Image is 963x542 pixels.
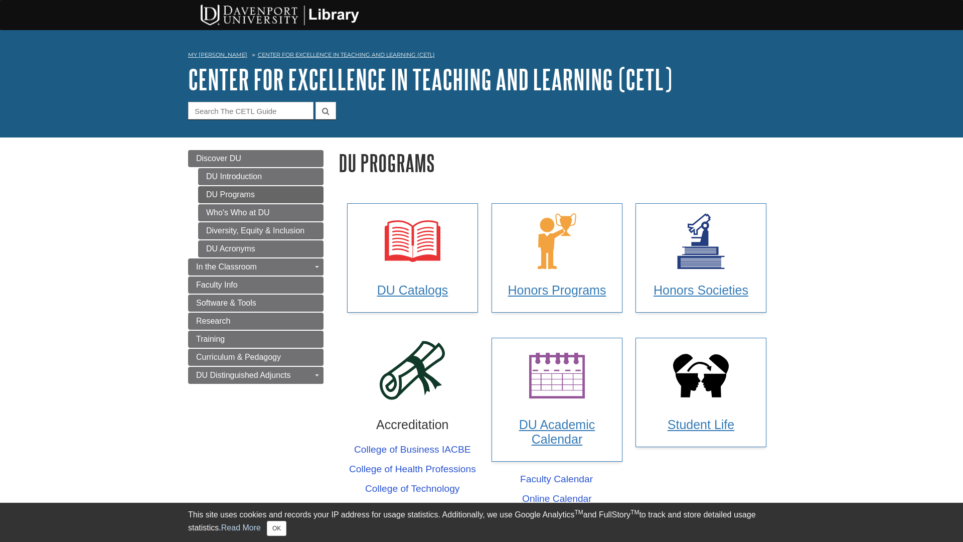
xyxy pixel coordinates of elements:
[188,277,324,294] a: Faculty Info
[196,335,225,343] span: Training
[646,283,756,298] h3: Honors Societies
[188,150,324,167] a: Discover DU
[188,509,775,536] div: This site uses cookies and records your IP address for usage statistics. Additionally, we use Goo...
[188,102,313,119] input: Search The CETL Guide
[198,222,324,239] a: Diversity, Equity & Inclusion
[502,418,612,447] h3: DU Academic Calendar
[183,3,374,27] img: DU Libraries
[188,313,324,330] a: Research
[492,203,622,313] a: Honors Programs
[522,492,592,506] a: Online Calendar
[221,523,261,532] a: Read More
[198,186,324,203] a: DU Programs
[188,258,324,276] a: In the Classroom
[357,283,468,298] h3: DU Catalogs
[188,64,672,95] a: Center for Excellence in Teaching and Learning (CETL)
[574,509,583,516] sup: TM
[646,418,756,432] h3: Student Life
[188,367,324,384] a: DU Distinguished Adjuncts
[188,51,247,59] a: My [PERSON_NAME]
[198,204,324,221] a: Who's Who at DU
[635,203,766,313] a: Honors Societies
[196,281,238,289] span: Faculty Info
[267,521,286,536] button: Close
[196,262,257,271] span: In the Classroom
[349,462,476,477] a: College of Health Professions
[347,418,478,432] h3: Accreditation
[339,150,775,176] h1: DU Programs
[354,443,471,457] a: College of Business IACBE
[188,331,324,348] a: Training
[502,283,612,298] h3: Honors Programs
[196,317,230,325] span: Research
[196,371,291,379] span: DU Distinguished Adjuncts
[188,349,324,366] a: Curriculum & Pedagogy
[347,203,478,313] a: DU Catalogs
[188,295,324,312] a: Software & Tools
[520,472,593,487] a: Faculty Calendar
[188,48,775,64] nav: breadcrumb
[365,482,459,496] a: College of Technology
[198,168,324,185] a: DU Introduction
[492,338,622,462] a: DU Academic Calendar
[188,150,324,384] div: Guide Page Menu
[635,338,766,447] a: Student Life
[196,299,256,307] span: Software & Tools
[198,240,324,257] a: DU Acronyms
[258,51,435,58] a: Center for Excellence in Teaching and Learning (CETL)
[196,154,241,163] span: Discover DU
[630,509,639,516] sup: TM
[196,353,281,361] span: Curriculum & Pedagogy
